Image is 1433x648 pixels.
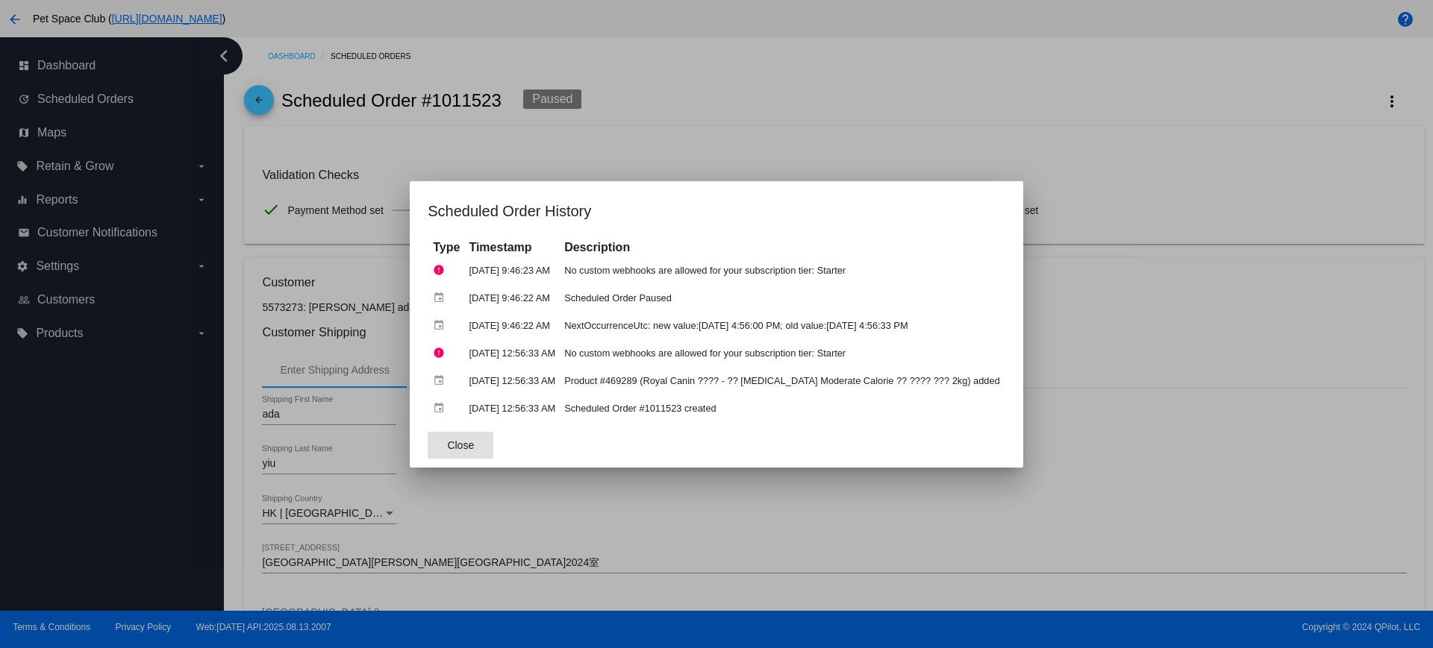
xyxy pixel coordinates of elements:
[428,199,1005,223] h1: Scheduled Order History
[433,286,451,309] mat-icon: event
[433,314,451,337] mat-icon: event
[465,239,559,256] th: Timestamp
[465,340,559,366] td: [DATE] 12:56:33 AM
[561,340,1004,366] td: No custom webhooks are allowed for your subscription tier: Starter
[429,239,463,256] th: Type
[447,439,474,451] span: Close
[433,259,451,282] mat-icon: error
[433,397,451,420] mat-icon: event
[561,239,1004,256] th: Description
[465,285,559,311] td: [DATE] 9:46:22 AM
[561,312,1004,339] td: NextOccurrenceUtc: new value:[DATE] 4:56:00 PM; old value:[DATE] 4:56:33 PM
[433,369,451,392] mat-icon: event
[561,368,1004,394] td: Product #469289 (Royal Canin ???? - ?? [MEDICAL_DATA] Moderate Calorie ?? ???? ??? 2kg) added
[561,257,1004,283] td: No custom webhooks are allowed for your subscription tier: Starter
[561,285,1004,311] td: Scheduled Order Paused
[433,342,451,365] mat-icon: error
[465,368,559,394] td: [DATE] 12:56:33 AM
[465,312,559,339] td: [DATE] 9:46:22 AM
[428,432,493,459] button: Close dialog
[465,257,559,283] td: [DATE] 9:46:23 AM
[465,395,559,421] td: [DATE] 12:56:33 AM
[561,395,1004,421] td: Scheduled Order #1011523 created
